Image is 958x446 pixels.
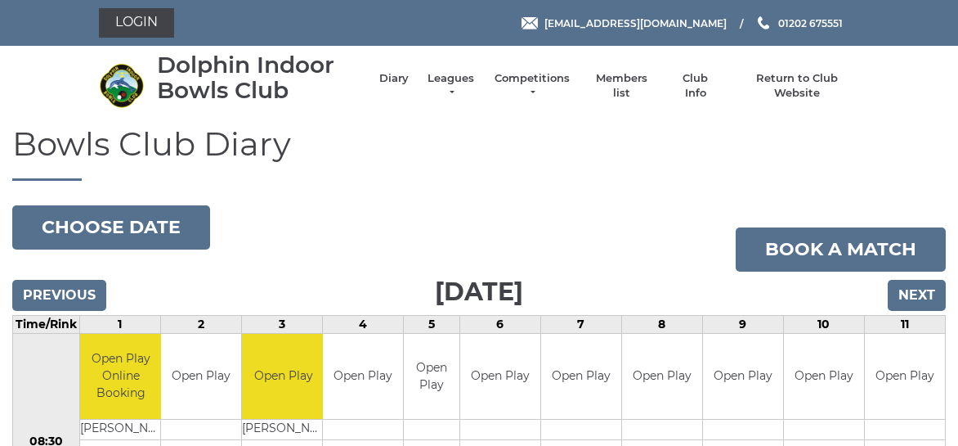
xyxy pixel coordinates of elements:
td: 1 [79,315,160,333]
input: Next [888,280,946,311]
a: Login [99,8,174,38]
td: 3 [242,315,323,333]
span: 01202 675551 [778,16,843,29]
a: Club Info [672,71,719,101]
a: Diary [379,71,409,86]
td: Open Play [161,334,241,420]
td: 8 [621,315,702,333]
td: Open Play Online Booking [80,334,163,420]
img: Phone us [758,16,769,29]
div: Dolphin Indoor Bowls Club [157,52,363,103]
td: 11 [864,315,945,333]
a: Leagues [425,71,477,101]
a: Phone us 01202 675551 [755,16,843,31]
td: [PERSON_NAME] [80,420,163,440]
td: Open Play [404,334,459,420]
td: Open Play [460,334,540,420]
span: [EMAIL_ADDRESS][DOMAIN_NAME] [544,16,727,29]
a: Members list [587,71,655,101]
td: [PERSON_NAME] [242,420,325,440]
td: 10 [783,315,864,333]
td: 9 [702,315,783,333]
td: Open Play [622,334,702,420]
td: 7 [540,315,621,333]
td: Open Play [784,334,864,420]
td: Open Play [865,334,945,420]
a: Return to Club Website [736,71,859,101]
input: Previous [12,280,106,311]
img: Email [522,17,538,29]
td: Time/Rink [13,315,80,333]
td: Open Play [323,334,403,420]
td: Open Play [541,334,621,420]
td: 2 [161,315,242,333]
a: Book a match [736,228,946,272]
img: Dolphin Indoor Bowls Club [99,63,144,108]
td: 5 [404,315,459,333]
td: Open Play [703,334,783,420]
a: Competitions [493,71,571,101]
td: 6 [459,315,540,333]
a: Email [EMAIL_ADDRESS][DOMAIN_NAME] [522,16,727,31]
td: 4 [323,315,404,333]
button: Choose date [12,205,210,250]
h1: Bowls Club Diary [12,126,946,181]
td: Open Play [242,334,325,420]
